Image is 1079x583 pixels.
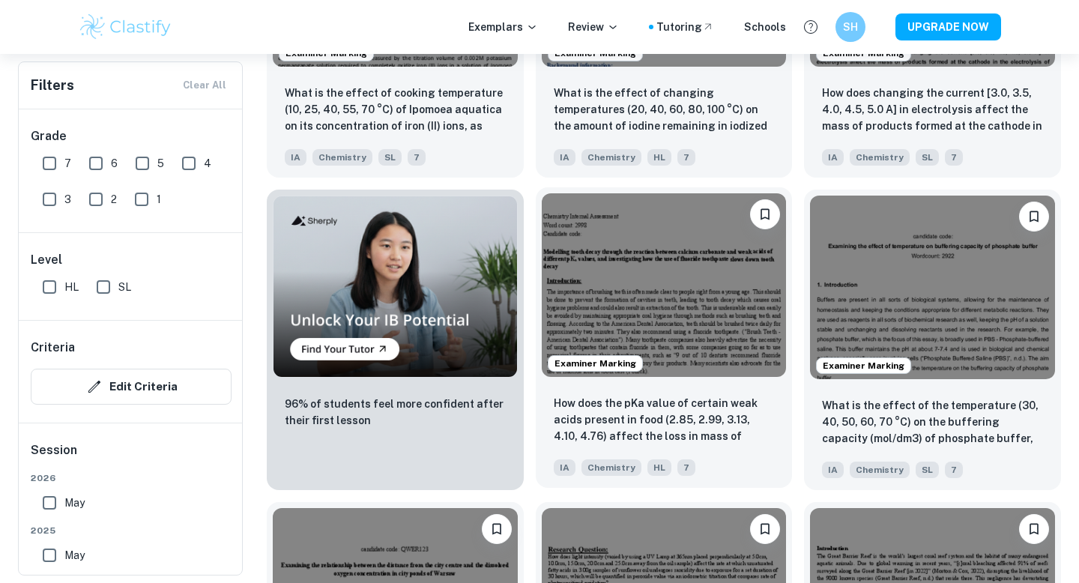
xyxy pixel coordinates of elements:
[945,149,963,166] span: 7
[750,199,780,229] button: Bookmark
[64,495,85,511] span: May
[31,127,232,145] h6: Grade
[804,190,1061,490] a: Examiner MarkingBookmarkWhat is the effect of the temperature (30, 40, 50, 60, 70 °C) on the buff...
[536,190,793,490] a: Examiner MarkingBookmarkHow does the pKa value of certain weak acids present in food (2.85, 2.99,...
[822,149,844,166] span: IA
[31,75,74,96] h6: Filters
[554,395,775,446] p: How does the pKa value of certain weak acids present in food (2.85, 2.99, 3.13, 4.10, 4.76) affec...
[408,149,426,166] span: 7
[822,397,1043,448] p: What is the effect of the temperature (30, 40, 50, 60, 70 °C) on the buffering capacity (mol/dm3)...
[118,279,131,295] span: SL
[810,196,1055,379] img: Chemistry IA example thumbnail: What is the effect of the temperature (3
[285,396,506,429] p: 96% of students feel more confident after their first lesson
[817,359,910,372] span: Examiner Marking
[647,149,671,166] span: HL
[822,85,1043,136] p: How does changing the current [3.0, 3.5, 4.0, 4.5, 5.0 A] in electrolysis affect the mass of prod...
[1019,514,1049,544] button: Bookmark
[78,12,173,42] img: Clastify logo
[647,459,671,476] span: HL
[312,149,372,166] span: Chemistry
[204,155,211,172] span: 4
[64,191,71,208] span: 3
[568,19,619,35] p: Review
[111,155,118,172] span: 6
[945,462,963,478] span: 7
[895,13,1001,40] button: UPGRADE NOW
[750,514,780,544] button: Bookmark
[916,462,939,478] span: SL
[744,19,786,35] a: Schools
[64,547,85,564] span: May
[31,471,232,485] span: 2026
[542,193,787,377] img: Chemistry IA example thumbnail: How does the pKa value of certain weak a
[64,279,79,295] span: HL
[157,155,164,172] span: 5
[31,251,232,269] h6: Level
[554,459,575,476] span: IA
[916,149,939,166] span: SL
[656,19,714,35] a: Tutoring
[850,149,910,166] span: Chemistry
[1019,202,1049,232] button: Bookmark
[31,339,75,357] h6: Criteria
[64,155,71,172] span: 7
[548,357,642,370] span: Examiner Marking
[677,149,695,166] span: 7
[581,459,641,476] span: Chemistry
[285,149,306,166] span: IA
[267,190,524,490] a: Thumbnail96% of students feel more confident after their first lesson
[842,19,859,35] h6: SH
[822,462,844,478] span: IA
[798,14,823,40] button: Help and Feedback
[554,149,575,166] span: IA
[273,196,518,378] img: Thumbnail
[482,514,512,544] button: Bookmark
[31,441,232,471] h6: Session
[677,459,695,476] span: 7
[285,85,506,136] p: What is the effect of cooking temperature (10, 25, 40, 55, 70 °C) of Ipomoea aquatica on its conc...
[850,462,910,478] span: Chemistry
[111,191,117,208] span: 2
[157,191,161,208] span: 1
[378,149,402,166] span: SL
[554,85,775,136] p: What is the effect of changing temperatures (20, 40, 60, 80, 100 °C) on the amount of iodine rema...
[581,149,641,166] span: Chemistry
[31,369,232,405] button: Edit Criteria
[31,524,232,537] span: 2025
[835,12,865,42] button: SH
[468,19,538,35] p: Exemplars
